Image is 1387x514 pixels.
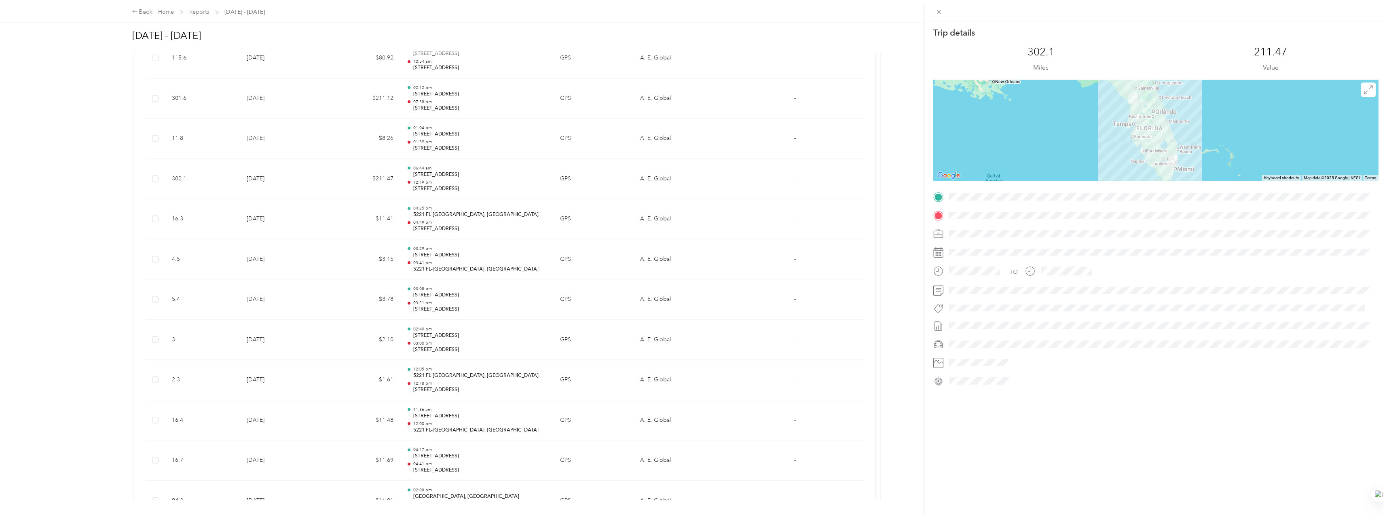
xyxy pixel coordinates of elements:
p: 211.47 [1254,46,1287,59]
span: Map data ©2025 Google, INEGI [1304,176,1360,180]
iframe: Everlance-gr Chat Button Frame [1342,469,1387,514]
button: Keyboard shortcuts [1264,175,1299,181]
div: TO [1010,268,1018,276]
p: Value [1263,63,1279,73]
a: Open this area in Google Maps (opens a new window) [935,170,962,181]
a: Terms (opens in new tab) [1365,176,1376,180]
p: Trip details [933,27,975,38]
p: Miles [1033,63,1049,73]
img: Google [935,170,962,181]
p: 302.1 [1028,46,1055,59]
